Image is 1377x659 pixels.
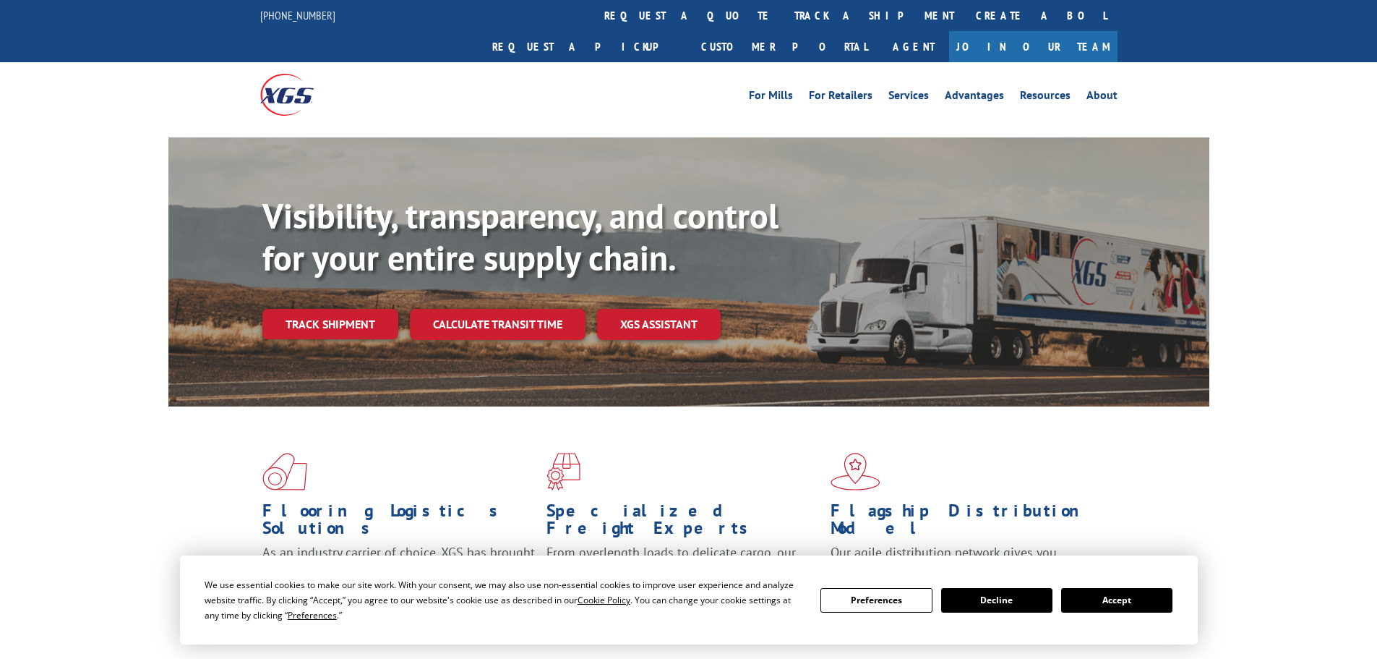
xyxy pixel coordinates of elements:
[831,544,1097,578] span: Our agile distribution network gives you nationwide inventory management on demand.
[1086,90,1118,106] a: About
[262,193,778,280] b: Visibility, transparency, and control for your entire supply chain.
[205,577,803,623] div: We use essential cookies to make our site work. With your consent, we may also use non-essential ...
[831,453,880,490] img: xgs-icon-flagship-distribution-model-red
[809,90,872,106] a: For Retailers
[878,31,949,62] a: Agent
[831,502,1104,544] h1: Flagship Distribution Model
[945,90,1004,106] a: Advantages
[180,556,1198,645] div: Cookie Consent Prompt
[481,31,690,62] a: Request a pickup
[262,453,307,490] img: xgs-icon-total-supply-chain-intelligence-red
[1061,588,1172,613] button: Accept
[546,544,820,608] p: From overlength loads to delicate cargo, our experienced staff knows the best way to move your fr...
[820,588,932,613] button: Preferences
[597,309,721,340] a: XGS ASSISTANT
[262,309,398,339] a: Track shipment
[410,309,585,340] a: Calculate transit time
[546,453,580,490] img: xgs-icon-focused-on-flooring-red
[888,90,929,106] a: Services
[262,502,536,544] h1: Flooring Logistics Solutions
[1020,90,1071,106] a: Resources
[578,594,630,606] span: Cookie Policy
[690,31,878,62] a: Customer Portal
[546,502,820,544] h1: Specialized Freight Experts
[288,609,337,621] span: Preferences
[949,31,1118,62] a: Join Our Team
[262,544,535,595] span: As an industry carrier of choice, XGS has brought innovation and dedication to flooring logistics...
[941,588,1052,613] button: Decline
[260,8,335,22] a: [PHONE_NUMBER]
[749,90,793,106] a: For Mills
